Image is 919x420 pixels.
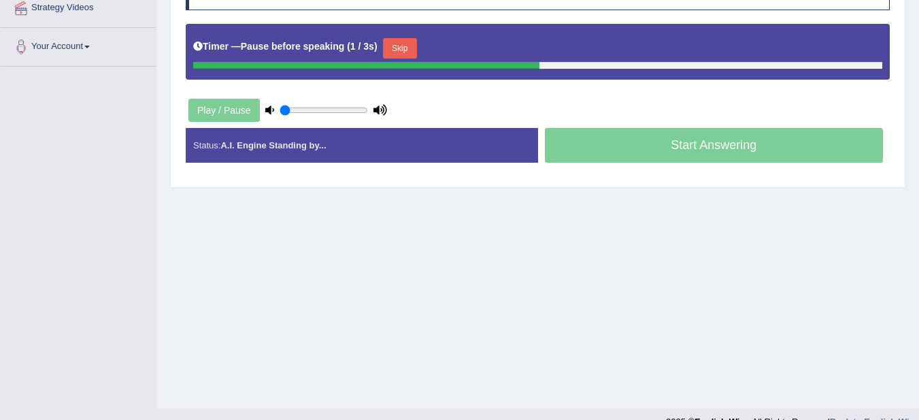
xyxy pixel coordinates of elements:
[374,41,378,52] b: )
[241,41,345,52] b: Pause before speaking
[220,140,326,150] strong: A.I. Engine Standing by...
[347,41,350,52] b: (
[383,38,417,59] button: Skip
[186,128,538,163] div: Status:
[1,28,156,62] a: Your Account
[350,41,374,52] b: 1 / 3s
[193,42,378,52] h5: Timer —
